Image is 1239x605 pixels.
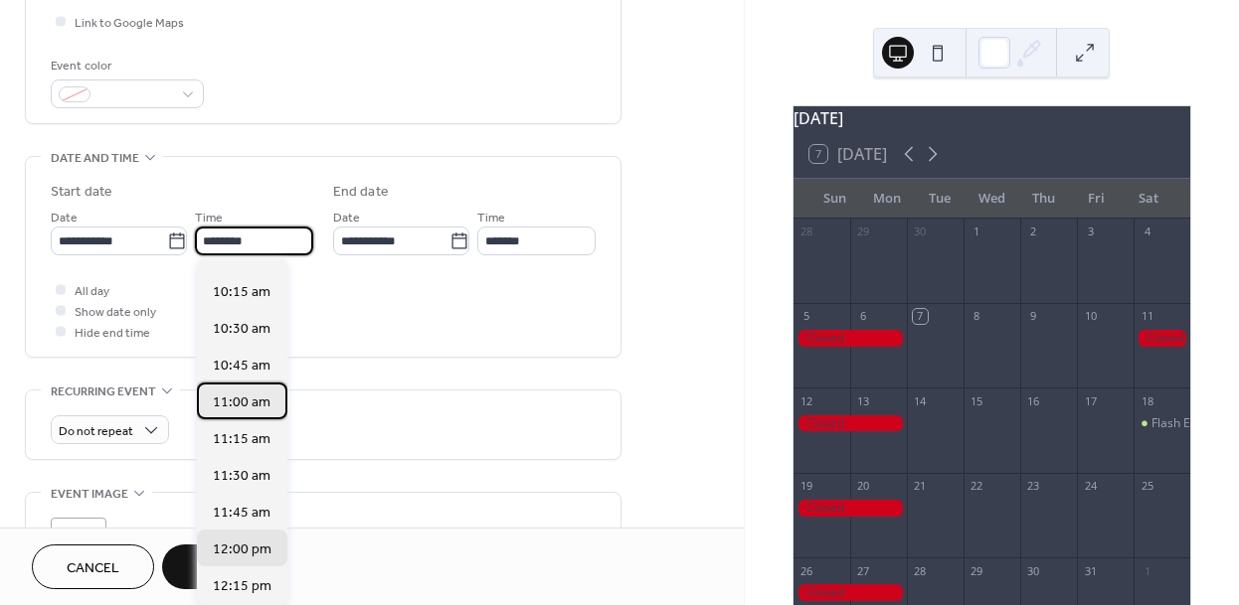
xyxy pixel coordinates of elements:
span: Do not repeat [59,420,133,443]
div: 30 [913,225,928,239]
span: 12:00 pm [213,539,271,560]
div: Closed [794,500,907,517]
div: 28 [799,225,814,239]
div: Start date [51,182,112,203]
div: 11 [1140,309,1154,324]
div: [DATE] [794,106,1190,130]
span: 10:45 am [213,356,270,377]
div: Closed [794,330,907,347]
span: Show date only [75,302,156,323]
div: 23 [1026,479,1041,494]
span: Time [477,208,505,228]
div: 30 [1026,563,1041,578]
div: 2 [1026,225,1041,239]
div: 5 [799,309,814,324]
div: Sun [809,179,861,219]
span: Date and time [51,148,139,169]
div: 22 [970,479,984,494]
div: 21 [913,479,928,494]
div: Mon [861,179,913,219]
button: Cancel [32,544,154,589]
div: End date [333,182,389,203]
div: 1 [970,225,984,239]
div: 20 [856,479,871,494]
div: Closed for Festival [1134,330,1190,347]
div: 18 [1140,393,1154,408]
span: Date [333,208,360,228]
div: 25 [1140,479,1154,494]
div: 19 [799,479,814,494]
span: 11:45 am [213,503,270,524]
span: Time [195,208,223,228]
div: Closed [794,584,907,601]
span: Cancel [67,558,119,579]
div: 1 [1140,563,1154,578]
div: 8 [970,309,984,324]
div: Flash Event [1151,415,1214,432]
div: 15 [970,393,984,408]
div: 7 [913,309,928,324]
span: Hide end time [75,323,150,344]
div: 4 [1140,225,1154,239]
span: Event image [51,484,128,505]
div: 13 [856,393,871,408]
div: 27 [856,563,871,578]
span: 11:30 am [213,466,270,487]
div: Thu [1018,179,1070,219]
div: 10 [1083,309,1098,324]
div: Wed [966,179,1017,219]
div: 26 [799,563,814,578]
div: 17 [1083,393,1098,408]
div: ; [51,518,106,573]
span: All day [75,281,109,302]
span: Link to Google Maps [75,13,184,34]
div: 28 [913,563,928,578]
span: Recurring event [51,381,156,402]
span: 11:15 am [213,429,270,450]
button: Save [162,544,265,589]
div: Tue [914,179,966,219]
div: Event color [51,56,200,76]
div: 14 [913,393,928,408]
div: 29 [856,225,871,239]
div: Closed [794,415,907,432]
div: Fri [1070,179,1122,219]
div: 24 [1083,479,1098,494]
div: 29 [970,563,984,578]
div: 6 [856,309,871,324]
div: 31 [1083,563,1098,578]
div: 16 [1026,393,1041,408]
div: 12 [799,393,814,408]
span: 10:15 am [213,282,270,303]
div: Sat [1123,179,1174,219]
span: Date [51,208,78,228]
span: 11:00 am [213,392,270,413]
span: 12:15 pm [213,576,271,597]
div: 9 [1026,309,1041,324]
span: 10:30 am [213,319,270,340]
div: 3 [1083,225,1098,239]
div: Flash Event [1134,415,1190,432]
